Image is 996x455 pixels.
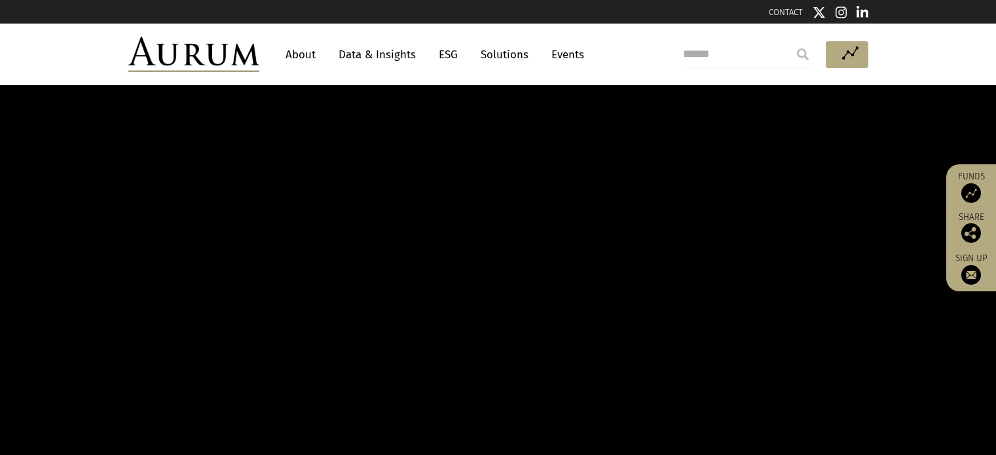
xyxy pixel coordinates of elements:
[857,6,868,19] img: Linkedin icon
[961,183,981,203] img: Access Funds
[961,265,981,285] img: Sign up to our newsletter
[953,213,989,243] div: Share
[545,43,584,67] a: Events
[790,41,816,67] input: Submit
[961,223,981,243] img: Share this post
[953,253,989,285] a: Sign up
[836,6,847,19] img: Instagram icon
[128,37,259,72] img: Aurum
[953,171,989,203] a: Funds
[474,43,535,67] a: Solutions
[769,7,803,17] a: CONTACT
[813,6,826,19] img: Twitter icon
[279,43,322,67] a: About
[432,43,464,67] a: ESG
[332,43,422,67] a: Data & Insights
